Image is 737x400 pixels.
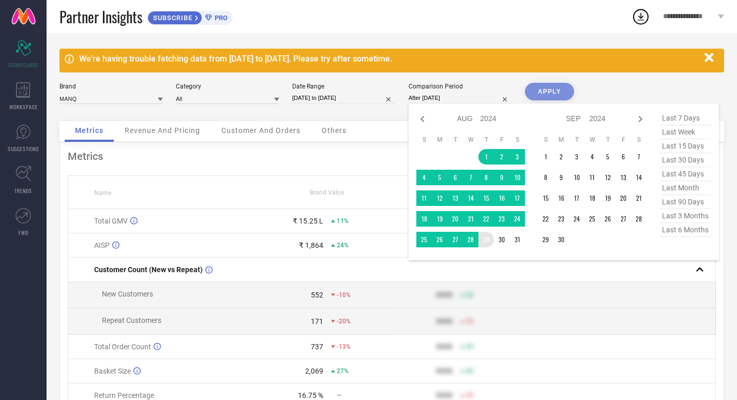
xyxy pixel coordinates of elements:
[466,343,473,350] span: 50
[436,291,453,299] div: 9999
[631,170,646,185] td: Sat Sep 14 2024
[659,125,711,139] span: last week
[337,367,349,375] span: 27%
[337,217,349,225] span: 11%
[584,170,600,185] td: Wed Sep 11 2024
[59,83,163,90] div: Brand
[337,343,351,350] span: -13%
[538,149,553,165] td: Sun Sep 01 2024
[615,149,631,165] td: Fri Sep 06 2024
[509,232,525,247] td: Sat Aug 31 2024
[466,392,473,399] span: 50
[659,209,711,223] span: last 3 months
[600,136,615,144] th: Thursday
[509,190,525,206] td: Sat Aug 17 2024
[14,187,32,195] span: TRENDS
[494,170,509,185] td: Fri Aug 09 2024
[553,170,569,185] td: Mon Sep 09 2024
[436,317,453,325] div: 9999
[68,150,716,162] div: Metrics
[634,113,646,125] div: Next month
[631,136,646,144] th: Saturday
[463,190,478,206] td: Wed Aug 14 2024
[311,291,323,299] div: 552
[631,149,646,165] td: Sat Sep 07 2024
[432,232,447,247] td: Mon Aug 26 2024
[102,316,161,324] span: Repeat Customers
[75,126,103,135] span: Metrics
[176,83,279,90] div: Category
[447,136,463,144] th: Tuesday
[212,14,228,22] span: PRO
[538,190,553,206] td: Sun Sep 15 2024
[337,392,341,399] span: —
[463,211,478,227] td: Wed Aug 21 2024
[478,149,494,165] td: Thu Aug 01 2024
[659,195,711,209] span: last 90 days
[432,211,447,227] td: Mon Aug 19 2024
[416,190,432,206] td: Sun Aug 11 2024
[9,103,38,111] span: WORKSPACE
[615,136,631,144] th: Friday
[337,242,349,249] span: 24%
[94,391,154,399] span: Return Percentage
[416,170,432,185] td: Sun Aug 04 2024
[293,217,323,225] div: ₹ 15.25 L
[94,217,128,225] span: Total GMV
[584,211,600,227] td: Wed Sep 25 2024
[447,232,463,247] td: Tue Aug 27 2024
[553,211,569,227] td: Mon Sep 23 2024
[292,83,396,90] div: Date Range
[478,136,494,144] th: Thursday
[19,229,28,236] span: FWD
[569,136,584,144] th: Tuesday
[125,126,200,135] span: Revenue And Pricing
[600,211,615,227] td: Thu Sep 26 2024
[432,136,447,144] th: Monday
[311,343,323,351] div: 737
[94,241,110,249] span: AISP
[615,190,631,206] td: Fri Sep 20 2024
[148,14,195,22] span: SUBSCRIBE
[494,211,509,227] td: Fri Aug 23 2024
[538,136,553,144] th: Sunday
[416,211,432,227] td: Sun Aug 18 2024
[615,170,631,185] td: Fri Sep 13 2024
[337,291,351,299] span: -10%
[584,190,600,206] td: Wed Sep 18 2024
[659,111,711,125] span: last 7 days
[466,318,473,325] span: 50
[416,113,429,125] div: Previous month
[584,149,600,165] td: Wed Sep 04 2024
[102,290,153,298] span: New Customers
[436,391,453,399] div: 9999
[311,317,323,325] div: 171
[569,211,584,227] td: Tue Sep 24 2024
[509,136,525,144] th: Saturday
[553,190,569,206] td: Mon Sep 16 2024
[463,170,478,185] td: Wed Aug 07 2024
[509,170,525,185] td: Sat Aug 10 2024
[432,190,447,206] td: Mon Aug 12 2024
[409,93,512,103] input: Select comparison period
[553,149,569,165] td: Mon Sep 02 2024
[584,136,600,144] th: Wednesday
[298,391,323,399] div: 16.75 %
[447,190,463,206] td: Tue Aug 13 2024
[322,126,347,135] span: Others
[631,7,650,26] div: Open download list
[409,83,512,90] div: Comparison Period
[659,223,711,237] span: last 6 months
[463,136,478,144] th: Wednesday
[553,232,569,247] td: Mon Sep 30 2024
[94,189,111,197] span: Name
[659,167,711,181] span: last 45 days
[59,6,142,27] span: Partner Insights
[432,170,447,185] td: Mon Aug 05 2024
[447,170,463,185] td: Tue Aug 06 2024
[147,8,233,25] a: SUBSCRIBEPRO
[569,170,584,185] td: Tue Sep 10 2024
[478,170,494,185] td: Thu Aug 08 2024
[337,318,351,325] span: -20%
[494,136,509,144] th: Friday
